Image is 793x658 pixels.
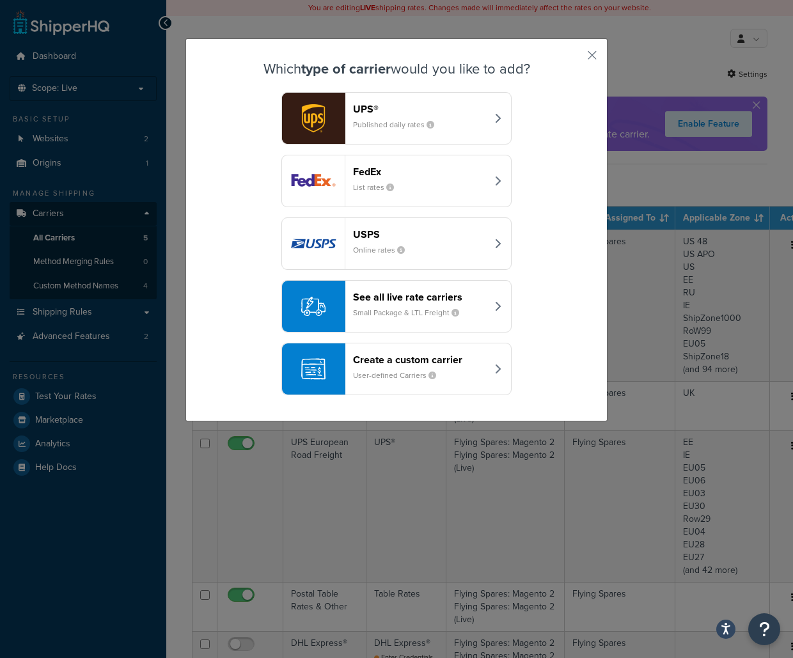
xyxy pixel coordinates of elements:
header: FedEx [353,166,487,178]
small: Online rates [353,244,415,256]
img: icon-carrier-custom-c93b8a24.svg [301,357,326,381]
header: UPS® [353,103,487,115]
small: User-defined Carriers [353,370,446,381]
button: See all live rate carriersSmall Package & LTL Freight [281,280,512,333]
small: Published daily rates [353,119,444,130]
img: icon-carrier-liverate-becf4550.svg [301,294,326,318]
small: List rates [353,182,404,193]
header: See all live rate carriers [353,291,487,303]
img: usps logo [282,218,345,269]
img: ups logo [282,93,345,144]
button: ups logoUPS®Published daily rates [281,92,512,145]
button: Create a custom carrierUser-defined Carriers [281,343,512,395]
button: usps logoUSPSOnline rates [281,217,512,270]
small: Small Package & LTL Freight [353,307,469,318]
h3: Which would you like to add? [218,61,575,77]
header: Create a custom carrier [353,354,487,366]
header: USPS [353,228,487,240]
img: fedEx logo [282,155,345,207]
button: Open Resource Center [748,613,780,645]
button: fedEx logoFedExList rates [281,155,512,207]
strong: type of carrier [301,58,391,79]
